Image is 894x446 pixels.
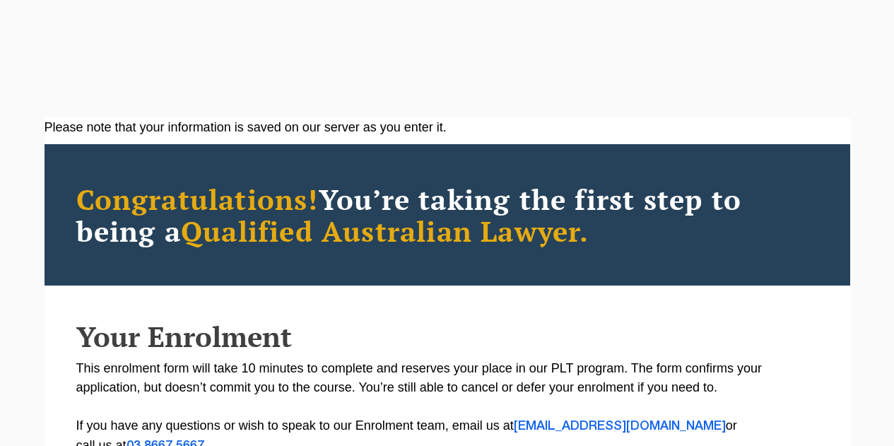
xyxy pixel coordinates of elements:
h2: Your Enrolment [76,321,818,352]
h2: You’re taking the first step to being a [76,183,818,247]
a: [EMAIL_ADDRESS][DOMAIN_NAME] [514,421,726,432]
span: Qualified Australian Lawyer. [181,212,589,250]
span: Congratulations! [76,180,319,218]
div: Please note that your information is saved on our server as you enter it. [45,118,850,137]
